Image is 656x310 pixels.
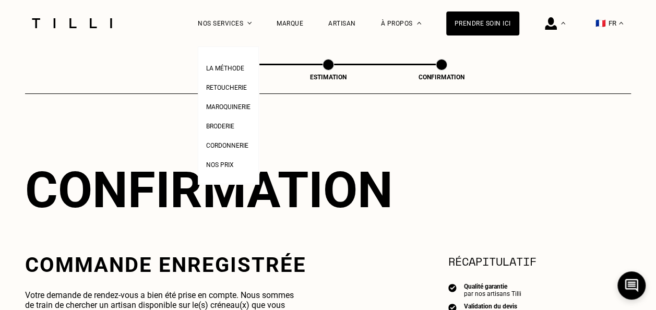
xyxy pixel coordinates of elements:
img: Menu déroulant à propos [417,22,421,25]
a: Marque [277,20,303,27]
img: Menu déroulant [247,22,252,25]
div: Qualité garantie [464,283,521,290]
span: Broderie [206,123,234,130]
span: Nos prix [206,161,234,169]
img: icône connexion [545,17,557,30]
div: Confirmation [389,74,494,81]
span: Retoucherie [206,84,247,91]
div: par nos artisans Tilli [464,290,521,297]
a: La Méthode [206,62,244,73]
a: Retoucherie [206,81,247,92]
span: Cordonnerie [206,142,248,149]
div: Besoin [162,74,267,81]
img: menu déroulant [619,22,623,25]
img: icon list info [448,283,457,292]
img: Menu déroulant [561,22,565,25]
span: 🇫🇷 [595,18,606,28]
h2: Commande enregistrée [25,253,306,277]
div: Confirmation [25,161,631,219]
span: Maroquinerie [206,103,251,111]
a: Maroquinerie [206,100,251,111]
section: Récapitulatif [448,253,631,270]
span: La Méthode [206,65,244,72]
a: Cordonnerie [206,139,248,150]
div: Validation du devis [464,303,548,310]
a: Prendre soin ici [446,11,519,35]
a: Broderie [206,120,234,130]
a: Artisan [328,20,356,27]
img: Logo du service de couturière Tilli [28,18,116,28]
a: Nos prix [206,158,234,169]
div: Estimation [276,74,380,81]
